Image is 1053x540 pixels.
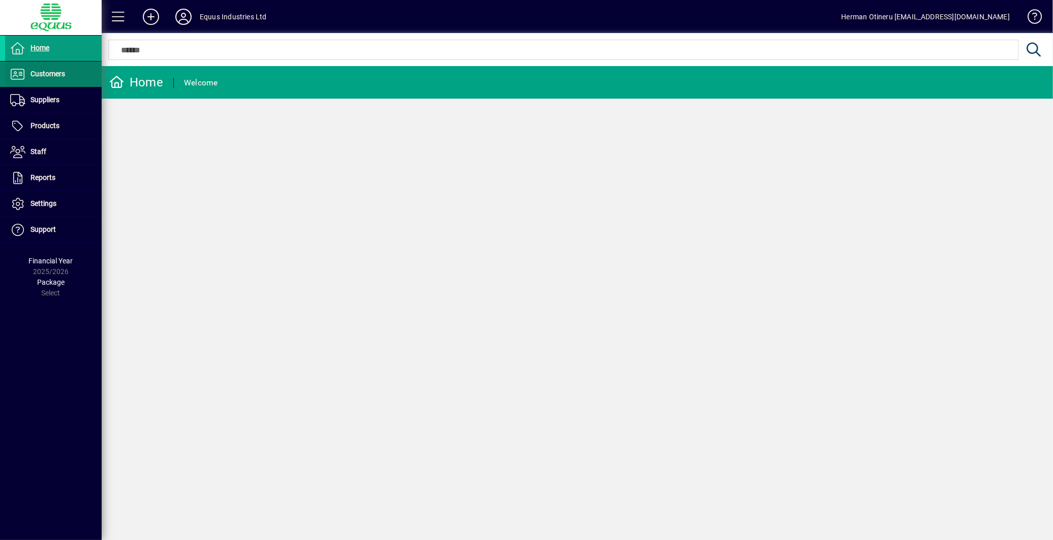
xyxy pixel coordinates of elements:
[30,96,59,104] span: Suppliers
[29,257,73,265] span: Financial Year
[135,8,167,26] button: Add
[5,62,102,87] a: Customers
[841,9,1010,25] div: Herman Otineru [EMAIL_ADDRESS][DOMAIN_NAME]
[5,139,102,165] a: Staff
[30,122,59,130] span: Products
[30,225,56,233] span: Support
[109,74,163,91] div: Home
[5,191,102,217] a: Settings
[30,199,56,207] span: Settings
[5,87,102,113] a: Suppliers
[184,75,218,91] div: Welcome
[5,165,102,191] a: Reports
[5,113,102,139] a: Products
[1020,2,1040,35] a: Knowledge Base
[30,147,46,156] span: Staff
[5,217,102,243] a: Support
[200,9,267,25] div: Equus Industries Ltd
[37,278,65,286] span: Package
[167,8,200,26] button: Profile
[30,70,65,78] span: Customers
[30,44,49,52] span: Home
[30,173,55,182] span: Reports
